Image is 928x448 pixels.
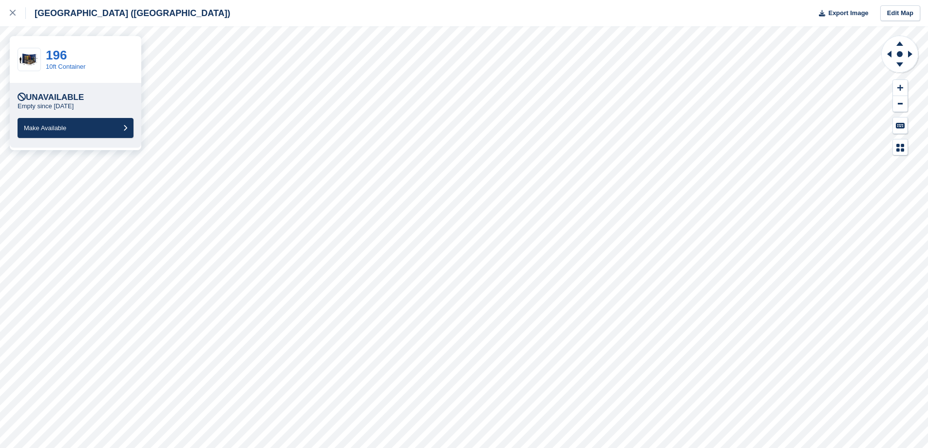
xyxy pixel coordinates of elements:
a: Edit Map [880,5,920,21]
img: manston.png [18,52,40,67]
p: Empty since [DATE] [18,102,74,110]
button: Keyboard Shortcuts [893,117,908,134]
button: Export Image [813,5,869,21]
span: Make Available [24,124,66,132]
span: Export Image [828,8,868,18]
button: Map Legend [893,139,908,156]
div: Unavailable [18,93,84,102]
a: 196 [46,48,67,62]
button: Make Available [18,118,133,138]
button: Zoom In [893,80,908,96]
div: [GEOGRAPHIC_DATA] ([GEOGRAPHIC_DATA]) [26,7,230,19]
button: Zoom Out [893,96,908,112]
a: 10ft Container [46,63,86,70]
